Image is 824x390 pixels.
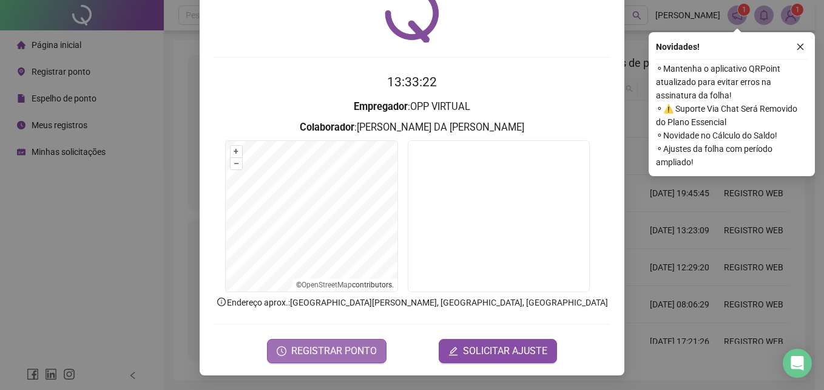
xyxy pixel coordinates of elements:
[216,296,227,307] span: info-circle
[300,121,354,133] strong: Colaborador
[214,120,610,135] h3: : [PERSON_NAME] DA [PERSON_NAME]
[231,146,242,157] button: +
[214,296,610,309] p: Endereço aprox. : [GEOGRAPHIC_DATA][PERSON_NAME], [GEOGRAPHIC_DATA], [GEOGRAPHIC_DATA]
[354,101,408,112] strong: Empregador
[302,281,352,289] a: OpenStreetMap
[439,339,557,363] button: editSOLICITAR AJUSTE
[783,349,812,378] div: Open Intercom Messenger
[387,75,437,89] time: 13:33:22
[291,344,377,358] span: REGISTRAR PONTO
[656,129,808,142] span: ⚬ Novidade no Cálculo do Saldo!
[214,99,610,115] h3: : OPP VIRTUAL
[656,40,700,53] span: Novidades !
[656,102,808,129] span: ⚬ ⚠️ Suporte Via Chat Será Removido do Plano Essencial
[656,62,808,102] span: ⚬ Mantenha o aplicativo QRPoint atualizado para evitar erros na assinatura da folha!
[277,346,286,356] span: clock-circle
[448,346,458,356] span: edit
[656,142,808,169] span: ⚬ Ajustes da folha com período ampliado!
[463,344,547,358] span: SOLICITAR AJUSTE
[296,281,394,289] li: © contributors.
[231,158,242,169] button: –
[267,339,387,363] button: REGISTRAR PONTO
[796,43,805,51] span: close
